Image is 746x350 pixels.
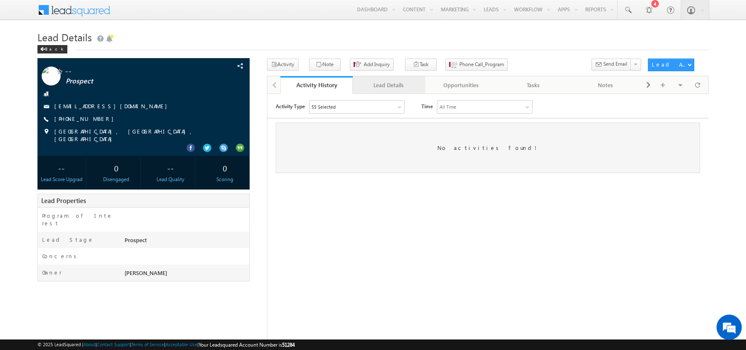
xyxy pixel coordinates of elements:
button: Lead Actions [648,59,694,71]
div: 0 [202,160,247,176]
span: © 2025 LeadSquared | | | | | [37,341,295,349]
div: Lead Score Upgrad [40,176,84,183]
span: [PHONE_NUMBER] [54,115,118,123]
div: -- [148,160,192,176]
button: Add Inquiry [350,59,394,71]
span: 51284 [282,342,295,348]
span: [PERSON_NAME] [125,269,167,276]
a: Acceptable Use [165,342,197,347]
a: Back [37,45,72,52]
div: 55 Selected [44,9,68,17]
label: Lead Stage [42,236,94,243]
span: Time [154,6,165,19]
img: Profile photo [42,67,61,88]
div: No activities found! [8,29,433,79]
a: Opportunities [425,76,498,94]
span: Lead Details [37,30,92,44]
div: Back [37,45,67,53]
div: Notes [576,80,634,90]
span: Phone Call_Program [459,61,504,68]
div: Disengaged [94,176,138,183]
button: Activity [267,59,298,71]
div: Lead Details [360,80,418,90]
span: -- [65,67,197,75]
div: Tasks [504,80,562,90]
button: Send Email [591,59,631,71]
div: Lead Quality [148,176,192,183]
button: Note [309,59,341,71]
a: About [83,342,96,347]
a: Contact Support [97,342,130,347]
a: Lead Details [353,76,425,94]
span: Prospect [66,77,198,85]
span: Activity Type [8,6,37,19]
a: [EMAIL_ADDRESS][DOMAIN_NAME] [54,102,171,110]
div: Lead Actions [652,61,687,68]
label: Program of Interest [42,212,115,227]
div: All Time [172,9,189,17]
label: Concerns [42,252,80,260]
div: Scoring [202,176,247,183]
div: Activity History [287,81,346,89]
span: Send Email [603,60,627,68]
a: Activity History [280,76,353,94]
span: Add Inquiry [364,61,390,68]
div: Prospect [123,236,249,248]
span: Your Leadsquared Account Number is [199,342,295,348]
a: Terms of Service [131,342,164,347]
a: Tasks [498,76,570,94]
div: Opportunities [432,80,490,90]
span: [GEOGRAPHIC_DATA], [GEOGRAPHIC_DATA], [GEOGRAPHIC_DATA] [54,128,228,143]
div: Sales Activity,Program,Email Bounced,Email Link Clicked,Email Marked Spam & 50 more.. [42,7,137,19]
div: -- [40,160,84,176]
a: Notes [570,76,642,94]
div: 0 [94,160,138,176]
button: Task [405,59,437,71]
button: Phone Call_Program [445,59,508,71]
span: Lead Properties [41,196,86,205]
label: Owner [42,269,62,276]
